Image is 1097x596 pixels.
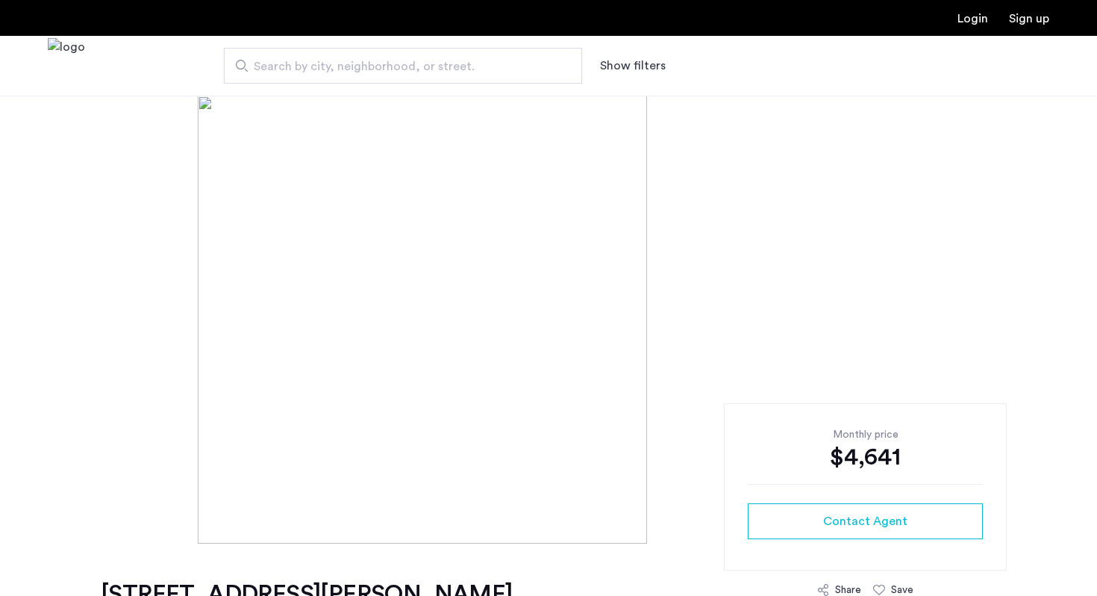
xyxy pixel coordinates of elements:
[48,38,85,94] img: logo
[748,442,983,472] div: $4,641
[748,427,983,442] div: Monthly price
[224,48,582,84] input: Apartment Search
[600,57,666,75] button: Show or hide filters
[957,13,988,25] a: Login
[254,58,540,75] span: Search by city, neighborhood, or street.
[1009,13,1049,25] a: Registration
[48,38,85,94] a: Cazamio Logo
[748,503,983,539] button: button
[198,96,900,544] img: [object%20Object]
[823,512,907,530] span: Contact Agent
